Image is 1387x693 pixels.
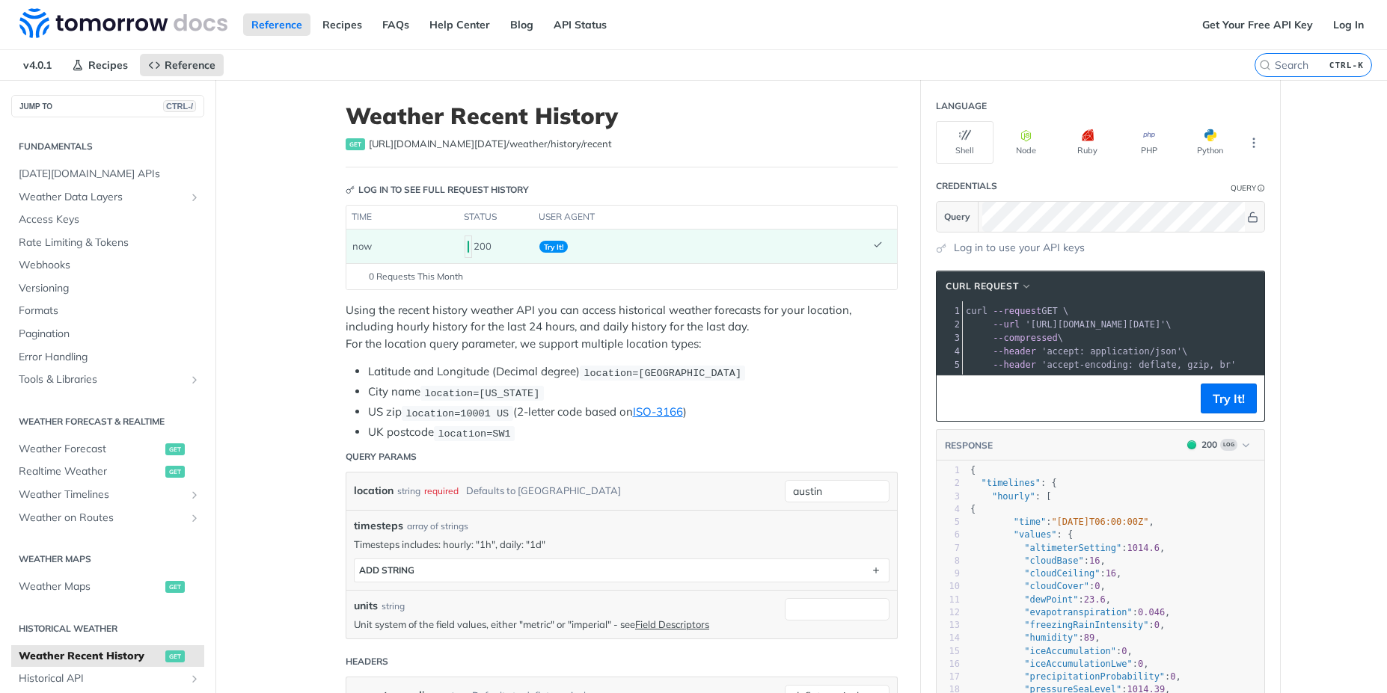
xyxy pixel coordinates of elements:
p: Using the recent history weather API you can access historical weather forecasts for your locatio... [346,302,898,353]
a: Versioning [11,277,204,300]
span: "values" [1014,529,1057,540]
a: Blog [502,13,542,36]
span: get [346,138,365,150]
span: "hourly" [992,491,1035,502]
a: Webhooks [11,254,204,277]
h2: Historical Weather [11,622,204,635]
span: 0 [1154,620,1160,630]
span: \ [966,346,1187,357]
span: Pagination [19,327,200,342]
div: Log in to see full request history [346,183,529,197]
span: : , [970,632,1100,643]
div: QueryInformation [1231,182,1265,194]
span: : , [970,543,1165,553]
span: cURL Request [946,280,1018,293]
span: "freezingRainIntensity" [1024,620,1148,630]
span: Access Keys [19,212,200,227]
p: Unit system of the field values, either "metric" or "imperial" - see [354,617,777,631]
div: 4 [937,345,962,358]
span: "[DATE]T06:00:00Z" [1051,517,1148,527]
div: Query Params [346,450,417,463]
a: Rate Limiting & Tokens [11,232,204,254]
span: get [165,466,185,478]
div: Defaults to [GEOGRAPHIC_DATA] [466,480,621,502]
span: Weather Data Layers [19,190,185,205]
th: time [346,206,459,230]
span: 'accept-encoding: deflate, gzip, br' [1041,360,1236,370]
a: Historical APIShow subpages for Historical API [11,668,204,690]
span: : , [970,555,1106,566]
span: "iceAccumulationLwe" [1024,659,1133,669]
a: Recipes [64,54,136,76]
span: 0 Requests This Month [369,270,463,283]
h2: Weather Forecast & realtime [11,415,204,428]
kbd: CTRL-K [1326,58,1368,73]
span: "altimeterSetting" [1024,543,1121,553]
a: Weather TimelinesShow subpages for Weather Timelines [11,484,204,506]
a: Weather Forecastget [11,438,204,461]
p: Timesteps includes: hourly: "1h", daily: "1d" [354,538,890,551]
div: 1 [937,304,962,318]
span: Weather on Routes [19,511,185,526]
span: : , [970,581,1106,591]
div: 8 [937,555,960,567]
button: Show subpages for Tools & Libraries [189,374,200,386]
span: : , [970,659,1149,669]
span: --request [993,306,1041,316]
label: units [354,598,378,614]
div: 5 [937,358,962,372]
a: Error Handling [11,346,204,369]
span: 'accept: application/json' [1041,346,1182,357]
a: Weather on RoutesShow subpages for Weather on Routes [11,507,204,529]
a: Recipes [314,13,370,36]
label: location [354,480,394,502]
span: "dewPoint" [1024,594,1078,605]
span: { [970,504,976,514]
svg: Key [346,185,355,194]
span: 0 [1138,659,1143,669]
button: Copy to clipboard [944,387,965,410]
div: Credentials [936,179,997,193]
span: { [970,465,976,475]
button: Show subpages for Weather on Routes [189,512,200,524]
div: 14 [937,632,960,644]
span: Try It! [539,241,568,253]
span: 23.6 [1084,594,1106,605]
a: Log in to use your API keys [954,240,1085,256]
div: 10 [937,580,960,593]
span: : , [970,646,1133,656]
span: 16 [1106,568,1116,579]
span: Weather Forecast [19,442,162,457]
span: --compressed [993,333,1058,343]
span: "cloudBase" [1024,555,1083,566]
span: "time" [1014,517,1046,527]
li: UK postcode [368,424,898,441]
span: "timelines" [981,478,1040,488]
span: "cloudCover" [1024,581,1089,591]
div: 3 [937,490,960,503]
span: : , [970,594,1111,605]
button: Node [997,121,1055,164]
a: Formats [11,300,204,322]
button: RESPONSE [944,438,993,453]
span: \ [966,319,1172,330]
span: Weather Maps [19,579,162,594]
span: Weather Recent History [19,649,162,664]
h1: Weather Recent History [346,102,898,129]
span: Recipes [88,58,128,72]
button: Show subpages for Historical API [189,673,200,685]
span: get [165,443,185,455]
li: US zip (2-letter code based on ) [368,404,898,421]
span: 0.046 [1138,607,1165,617]
span: 200 [1187,440,1196,449]
th: user agent [533,206,867,230]
span: [DATE][DOMAIN_NAME] APIs [19,167,200,182]
span: 200 [468,241,469,253]
a: Reference [140,54,224,76]
span: \ [966,333,1063,343]
span: : , [970,671,1181,682]
div: 1 [937,464,960,477]
span: now [352,240,372,252]
span: timesteps [354,518,403,534]
div: 12 [937,606,960,619]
